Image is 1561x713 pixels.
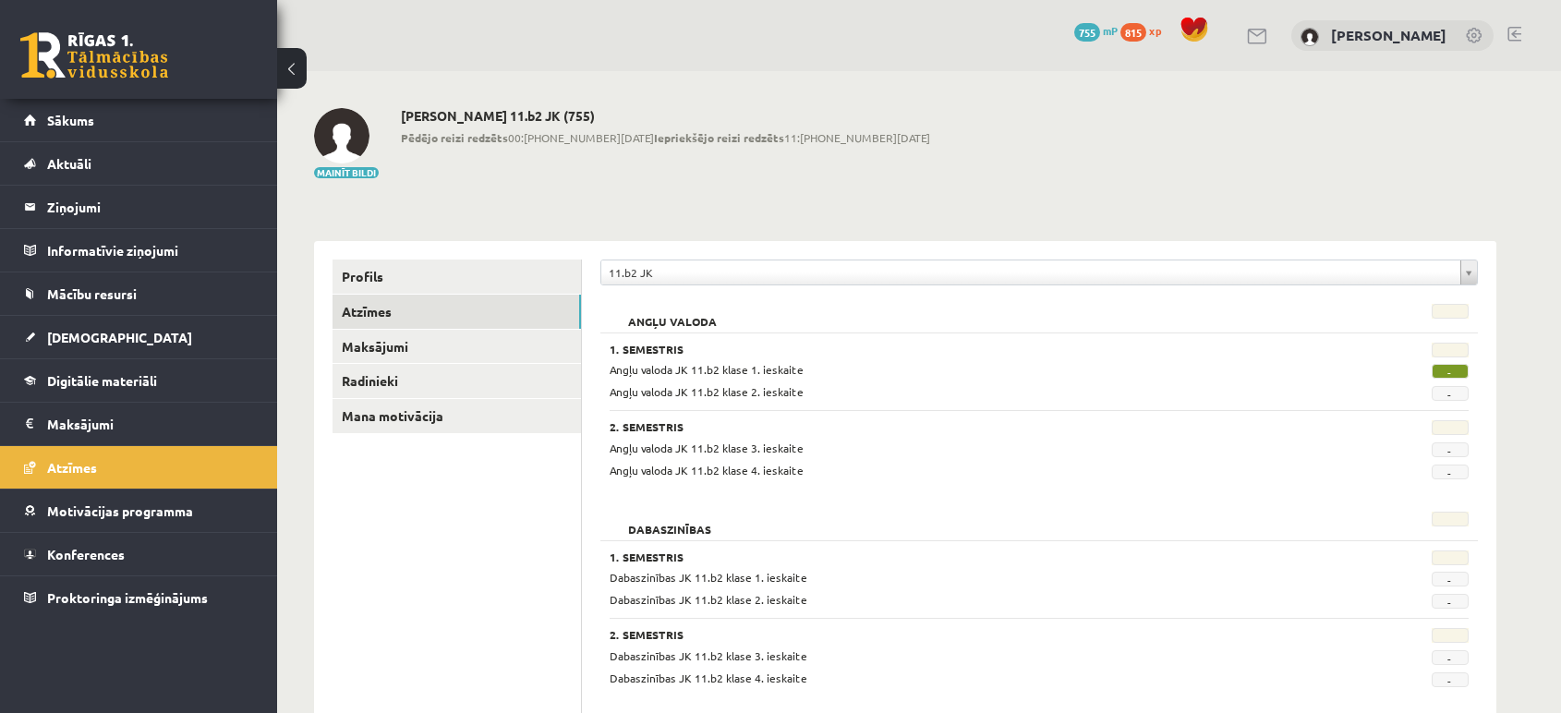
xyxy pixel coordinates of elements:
[333,364,581,398] a: Radinieki
[47,372,157,389] span: Digitālie materiāli
[610,384,804,399] span: Angļu valoda JK 11.b2 klase 2. ieskaite
[610,550,1321,563] h3: 1. Semestris
[1074,23,1100,42] span: 755
[610,463,804,477] span: Angļu valoda JK 11.b2 klase 4. ieskaite
[1149,23,1161,38] span: xp
[24,489,254,532] a: Motivācijas programma
[24,99,254,141] a: Sākums
[24,229,254,272] a: Informatīvie ziņojumi
[1432,442,1469,457] span: -
[47,229,254,272] legend: Informatīvie ziņojumi
[24,316,254,358] a: [DEMOGRAPHIC_DATA]
[47,329,192,345] span: [DEMOGRAPHIC_DATA]
[1432,465,1469,479] span: -
[610,628,1321,641] h3: 2. Semestris
[610,420,1321,433] h3: 2. Semestris
[47,155,91,172] span: Aktuāli
[1432,650,1469,665] span: -
[1432,572,1469,586] span: -
[24,272,254,315] a: Mācību resursi
[1120,23,1146,42] span: 815
[610,362,804,377] span: Angļu valoda JK 11.b2 klase 1. ieskaite
[401,108,930,124] h2: [PERSON_NAME] 11.b2 JK (755)
[401,129,930,146] span: 00:[PHONE_NUMBER][DATE] 11:[PHONE_NUMBER][DATE]
[24,576,254,619] a: Proktoringa izmēģinājums
[401,130,508,145] b: Pēdējo reizi redzēts
[1120,23,1170,38] a: 815 xp
[333,399,581,433] a: Mana motivācija
[1432,594,1469,609] span: -
[333,295,581,329] a: Atzīmes
[1331,26,1446,44] a: [PERSON_NAME]
[47,502,193,519] span: Motivācijas programma
[610,592,807,607] span: Dabaszinības JK 11.b2 klase 2. ieskaite
[610,570,807,585] span: Dabaszinības JK 11.b2 klase 1. ieskaite
[610,304,735,322] h2: Angļu valoda
[24,186,254,228] a: Ziņojumi
[610,343,1321,356] h3: 1. Semestris
[24,446,254,489] a: Atzīmes
[1074,23,1118,38] a: 755 mP
[314,108,369,163] img: Arnolds Mikuličs
[20,32,168,79] a: Rīgas 1. Tālmācības vidusskola
[333,260,581,294] a: Profils
[47,186,254,228] legend: Ziņojumi
[610,671,807,685] span: Dabaszinības JK 11.b2 klase 4. ieskaite
[654,130,784,145] b: Iepriekšējo reizi redzēts
[24,533,254,575] a: Konferences
[24,142,254,185] a: Aktuāli
[314,167,379,178] button: Mainīt bildi
[1432,386,1469,401] span: -
[47,403,254,445] legend: Maksājumi
[601,260,1477,284] a: 11.b2 JK
[47,459,97,476] span: Atzīmes
[610,441,804,455] span: Angļu valoda JK 11.b2 klase 3. ieskaite
[24,359,254,402] a: Digitālie materiāli
[610,512,730,530] h2: Dabaszinības
[47,285,137,302] span: Mācību resursi
[1432,672,1469,687] span: -
[333,330,581,364] a: Maksājumi
[47,589,208,606] span: Proktoringa izmēģinājums
[609,260,1453,284] span: 11.b2 JK
[24,403,254,445] a: Maksājumi
[1432,364,1469,379] span: -
[610,648,807,663] span: Dabaszinības JK 11.b2 klase 3. ieskaite
[1103,23,1118,38] span: mP
[1301,28,1319,46] img: Arnolds Mikuličs
[47,546,125,562] span: Konferences
[47,112,94,128] span: Sākums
